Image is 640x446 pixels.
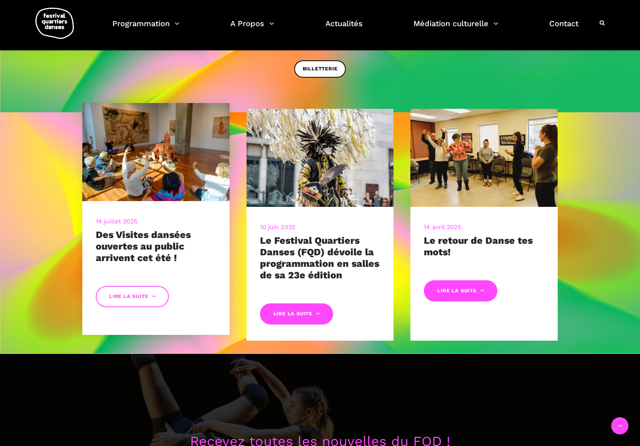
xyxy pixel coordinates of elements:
a: Le Festival Quartiers Danses (FQD) dévoile la programmation en salles de sa 23e édition [260,235,379,281]
span: BILLETTERIE [303,65,338,73]
img: 20240905-9595 [82,103,230,201]
a: 14 juillet 2025 [96,218,138,225]
img: R Barbara Diabo 11 crédit Romain Lorraine (30) [247,109,394,207]
a: Actualités [325,17,363,40]
a: Contact [549,17,578,40]
img: logo-fqd-med [35,8,74,39]
a: Programmation [112,17,180,40]
img: CARI, 8 mars 2023-209 [410,109,558,207]
a: Des Visites dansées ouvertes au public arrivent cet été ! [96,229,191,263]
a: BILLETTERIE [294,60,346,78]
a: 10 juin 2025 [260,223,295,231]
a: Lire la suite [96,286,169,307]
a: Médiation culturelle [413,17,498,40]
a: Lire la suite [424,280,497,301]
a: A Propos [230,17,274,40]
a: Le retour de Danse tes mots! [424,235,533,258]
a: 14 avril 2025 [424,223,461,231]
a: Lire la suite [260,303,333,325]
